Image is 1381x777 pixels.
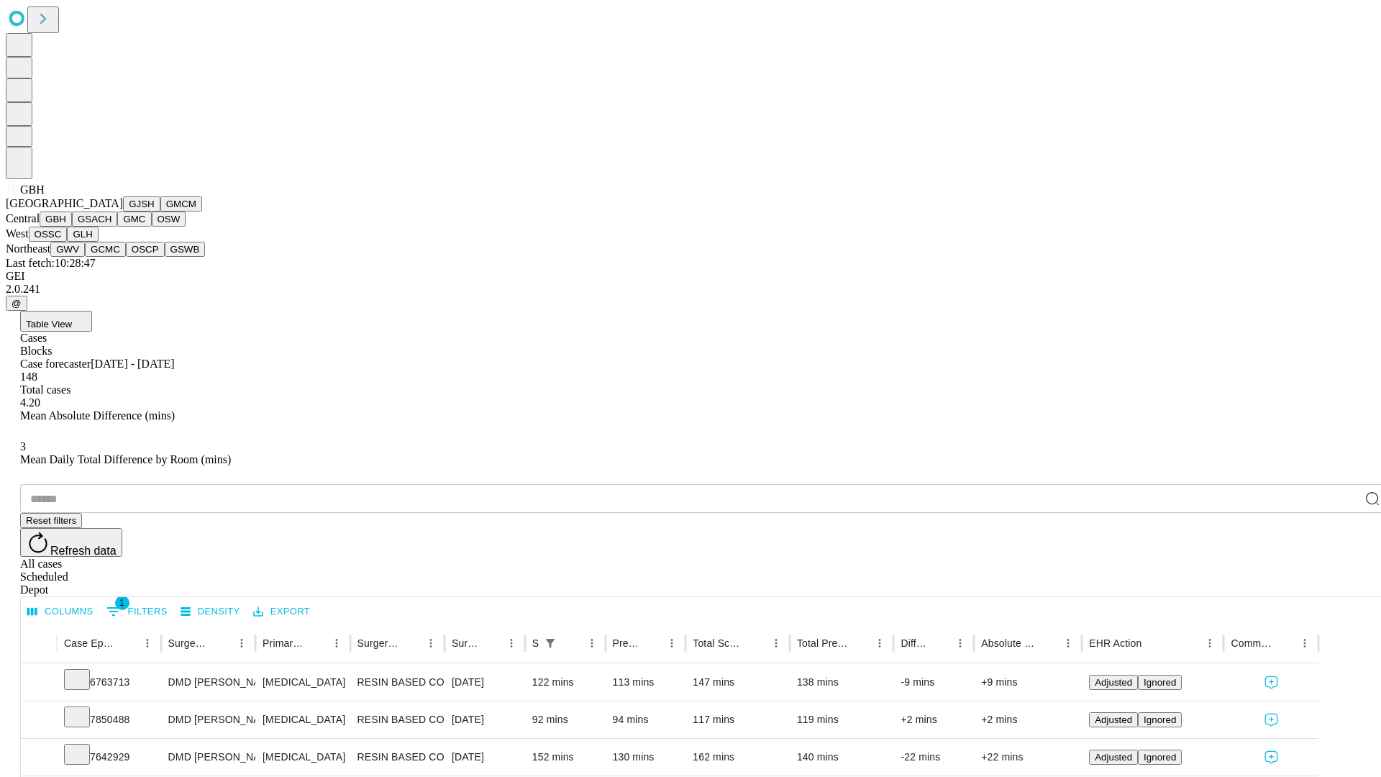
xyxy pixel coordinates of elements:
div: Surgery Name [357,637,399,649]
div: Absolute Difference [981,637,1036,649]
div: 138 mins [797,664,887,701]
button: Menu [421,633,441,653]
div: RESIN BASED COMPOSITE 2 SURFACES, POSTERIOR [357,664,437,701]
div: 130 mins [613,739,679,776]
button: GWV [50,242,85,257]
span: Ignored [1144,677,1176,688]
span: Reset filters [26,515,76,526]
button: Select columns [24,601,97,623]
div: [MEDICAL_DATA] [263,701,342,738]
span: Case forecaster [20,358,91,370]
button: Table View [20,311,92,332]
button: Menu [1058,633,1078,653]
span: Mean Daily Total Difference by Room (mins) [20,453,231,465]
button: Menu [582,633,602,653]
button: Menu [137,633,158,653]
div: Primary Service [263,637,304,649]
button: @ [6,296,27,311]
div: EHR Action [1089,637,1141,649]
div: 94 mins [613,701,679,738]
div: Total Scheduled Duration [693,637,744,649]
div: Difference [901,637,929,649]
button: Sort [117,633,137,653]
button: GMCM [160,196,202,212]
button: GMC [117,212,151,227]
button: GBH [40,212,72,227]
div: 92 mins [532,701,598,738]
button: Menu [501,633,521,653]
div: 2.0.241 [6,283,1375,296]
span: Refresh data [50,545,117,557]
button: Show filters [103,600,171,623]
div: Predicted In Room Duration [613,637,641,649]
div: GEI [6,270,1375,283]
span: GBH [20,183,45,196]
span: 148 [20,371,37,383]
div: 152 mins [532,739,598,776]
button: GLH [67,227,98,242]
div: 162 mins [693,739,783,776]
button: Sort [1038,633,1058,653]
div: [DATE] [452,701,518,738]
div: RESIN BASED COMPOSITE 1 SURFACE, POSTERIOR [357,701,437,738]
button: Menu [870,633,890,653]
button: Sort [642,633,662,653]
button: Ignored [1138,675,1182,690]
button: GJSH [123,196,160,212]
button: Sort [401,633,421,653]
span: 4.20 [20,396,40,409]
button: Menu [766,633,786,653]
span: Mean Absolute Difference (mins) [20,409,175,422]
span: Ignored [1144,714,1176,725]
button: Sort [746,633,766,653]
span: Adjusted [1095,714,1132,725]
div: [MEDICAL_DATA] [263,664,342,701]
button: Menu [1200,633,1220,653]
button: Sort [1143,633,1163,653]
span: Last fetch: 10:28:47 [6,257,96,269]
div: Scheduled In Room Duration [532,637,539,649]
button: Sort [306,633,327,653]
span: [DATE] - [DATE] [91,358,174,370]
div: +2 mins [981,701,1075,738]
span: Table View [26,319,72,330]
button: Density [177,601,244,623]
div: [MEDICAL_DATA] [263,739,342,776]
div: 6763713 [64,664,154,701]
button: Adjusted [1089,675,1138,690]
button: Sort [562,633,582,653]
button: Expand [28,745,50,771]
div: Total Predicted Duration [797,637,849,649]
div: RESIN BASED COMPOSITE 3 SURFACES, POSTERIOR [357,739,437,776]
button: Expand [28,671,50,696]
div: DMD [PERSON_NAME] Dmd [168,739,248,776]
div: Surgery Date [452,637,480,649]
button: Menu [232,633,252,653]
div: Comments [1231,637,1272,649]
div: DMD [PERSON_NAME] Dmd [168,664,248,701]
button: Menu [662,633,682,653]
button: Expand [28,708,50,733]
button: OSSC [29,227,68,242]
div: 119 mins [797,701,887,738]
button: Menu [1295,633,1315,653]
button: Reset filters [20,513,82,528]
button: Sort [849,633,870,653]
div: 147 mins [693,664,783,701]
div: Case Epic Id [64,637,116,649]
div: 7642929 [64,739,154,776]
button: OSCP [126,242,165,257]
button: GCMC [85,242,126,257]
div: 117 mins [693,701,783,738]
button: Adjusted [1089,712,1138,727]
div: 122 mins [532,664,598,701]
span: Adjusted [1095,752,1132,763]
button: Ignored [1138,750,1182,765]
div: 1 active filter [540,633,560,653]
button: Menu [950,633,970,653]
span: Adjusted [1095,677,1132,688]
button: Sort [1275,633,1295,653]
button: GSACH [72,212,117,227]
div: +9 mins [981,664,1075,701]
button: Sort [481,633,501,653]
